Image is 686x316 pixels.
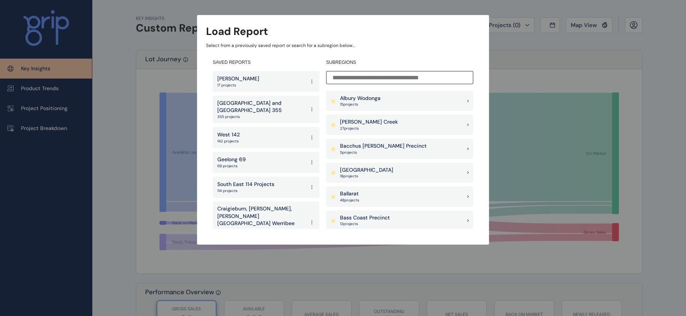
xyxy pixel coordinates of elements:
[340,190,359,198] p: Ballarat
[340,166,393,174] p: [GEOGRAPHIC_DATA]
[217,100,305,114] p: [GEOGRAPHIC_DATA] and [GEOGRAPHIC_DATA] 355
[217,114,305,119] p: 355 projects
[213,59,319,66] h4: SAVED REPORTS
[340,102,381,107] p: 15 project s
[340,198,359,203] p: 48 project s
[217,205,305,234] p: Craigieburn, [PERSON_NAME], [PERSON_NAME][GEOGRAPHIC_DATA] Werribee Review
[340,174,393,179] p: 18 project s
[340,95,381,102] p: Albury Wodonga
[217,188,274,194] p: 114 projects
[206,24,268,39] h3: Load Report
[340,118,398,126] p: [PERSON_NAME] Creek
[217,163,246,169] p: 69 projects
[217,131,240,139] p: West 142
[340,142,427,150] p: Bacchus [PERSON_NAME] Precinct
[340,221,390,227] p: 13 project s
[340,126,398,131] p: 27 project s
[217,181,274,188] p: South East 114 Projects
[206,42,480,49] p: Select from a previously saved report or search for a subregion below...
[326,59,473,66] h4: SUBREGIONS
[217,75,259,83] p: [PERSON_NAME]
[217,83,259,88] p: 17 projects
[340,214,390,222] p: Bass Coast Precinct
[217,139,240,144] p: 142 projects
[340,150,427,155] p: 5 project s
[217,156,246,163] p: Geelong 69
